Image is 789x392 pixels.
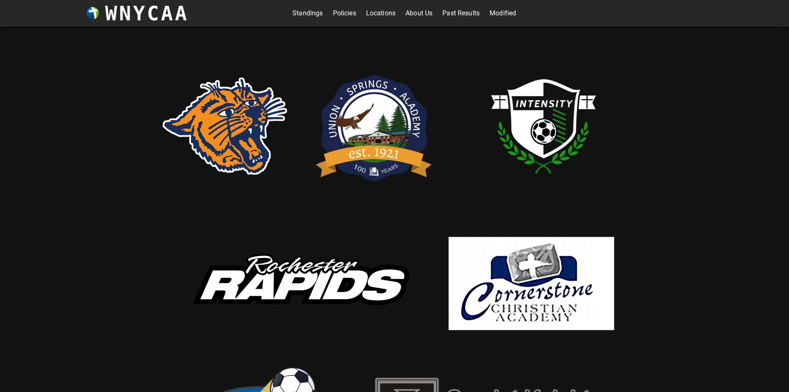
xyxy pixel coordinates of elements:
[105,2,189,25] h3: WNYCAA
[490,7,516,20] a: Modified
[366,7,396,20] a: Locations
[175,238,424,330] img: rapids.svg
[312,62,436,190] img: usa.png
[442,7,480,20] a: Past Results
[292,7,323,20] a: Standings
[87,7,99,19] img: wnycaaBall.png
[449,237,614,330] img: cornerstone.png
[405,7,432,20] a: About Us
[333,7,356,20] a: Policies
[163,78,287,175] img: rsd.png
[461,43,627,209] img: intensity.png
